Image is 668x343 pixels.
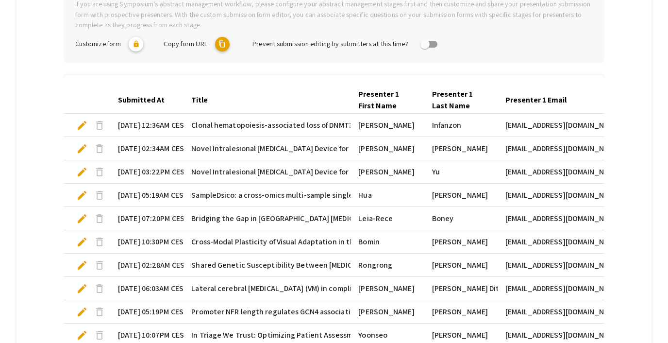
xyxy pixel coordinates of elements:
mat-cell: [EMAIL_ADDRESS][DOMAIN_NAME] [498,277,611,300]
span: Cross-Modal Plasticity of Visual Adaptation in the Higher Order Visual [MEDICAL_DATA] of Deaf Adu... [191,236,544,248]
mat-cell: [PERSON_NAME] [351,137,424,160]
span: delete [94,166,105,178]
mat-cell: [PERSON_NAME] [424,230,498,254]
mat-cell: Hua [351,184,424,207]
mat-cell: [EMAIL_ADDRESS][DOMAIN_NAME] [498,254,611,277]
div: Title [191,94,217,106]
span: In Triage We Trust: Optimizing Patient Assessments and Uncovering the 7th Vital Sign [191,329,484,341]
mat-cell: [DATE] 02:34AM CEST [110,137,184,160]
span: delete [94,329,105,341]
mat-icon: lock [129,37,143,51]
span: edit [76,143,88,154]
mat-cell: [DATE] 05:19AM CEST [110,184,184,207]
mat-cell: [EMAIL_ADDRESS][DOMAIN_NAME] [498,137,611,160]
span: delete [94,259,105,271]
mat-cell: [PERSON_NAME] [424,254,498,277]
span: Promoter NFR length regulates GCN4 association kinetics at UAS target [191,306,436,318]
span: edit [76,120,88,131]
mat-cell: [DATE] 05:19PM CEST [110,300,184,324]
mat-cell: [EMAIL_ADDRESS][DOMAIN_NAME] [498,230,611,254]
div: Submitted At [118,94,173,106]
div: Submitted At [118,94,165,106]
div: Presenter 1 First Name [358,88,407,112]
span: Copy form URL [164,39,207,48]
mat-cell: Yu [424,160,498,184]
mat-cell: [PERSON_NAME] [351,277,424,300]
span: Shared Genetic Susceptibility Between [MEDICAL_DATA] and [MEDICAL_DATA] [191,259,456,271]
mat-cell: [DATE] 03:22PM CEST [110,160,184,184]
span: delete [94,306,105,318]
div: Title [191,94,208,106]
span: edit [76,189,88,201]
span: delete [94,283,105,294]
span: delete [94,189,105,201]
mat-cell: [DATE] 07:20PM CEST [110,207,184,230]
mat-cell: [PERSON_NAME] [424,184,498,207]
span: Customize form [75,39,121,48]
span: Prevent submission editing by submitters at this time? [252,39,408,48]
mat-cell: [DATE] 02:28AM CEST [110,254,184,277]
span: delete [94,120,105,131]
span: Clonal hematopoiesis-associated loss of DNMT3A impairs innate immune [MEDICAL_DATA] control in [M... [191,120,585,131]
mat-cell: Infanzon [424,114,498,137]
span: edit [76,283,88,294]
mat-cell: Boney [424,207,498,230]
mat-icon: copy URL [215,37,230,51]
mat-cell: [PERSON_NAME] Dit [PERSON_NAME] [424,277,498,300]
mat-cell: [PERSON_NAME] [424,300,498,324]
mat-cell: [PERSON_NAME] [351,300,424,324]
mat-cell: [EMAIL_ADDRESS][DOMAIN_NAME] [498,160,611,184]
div: Presenter 1 Email [505,94,575,106]
div: Presenter 1 Email [505,94,567,106]
span: Novel Intralesional [MEDICAL_DATA] Device for Targeted Treatment of Keloids [191,143,456,154]
mat-cell: [DATE] 10:30PM CEST [110,230,184,254]
iframe: Chat [7,299,41,336]
mat-cell: [EMAIL_ADDRESS][DOMAIN_NAME] [498,300,611,324]
span: delete [94,143,105,154]
span: Lateral cerebral [MEDICAL_DATA] (VM) in complicated monochorionic (MC) twin pregnancies [191,283,502,294]
div: Presenter 1 First Name [358,88,416,112]
span: edit [76,259,88,271]
mat-cell: [PERSON_NAME] [424,137,498,160]
mat-cell: [PERSON_NAME] [351,114,424,137]
span: edit [76,306,88,318]
div: Presenter 1 Last Name [432,88,481,112]
span: edit [76,236,88,248]
mat-cell: [DATE] 06:03AM CEST [110,277,184,300]
mat-cell: [PERSON_NAME] [351,160,424,184]
span: edit [76,166,88,178]
span: delete [94,213,105,224]
mat-cell: [EMAIL_ADDRESS][DOMAIN_NAME] [498,184,611,207]
span: edit [76,213,88,224]
span: edit [76,329,88,341]
span: Bridging the Gap in [GEOGRAPHIC_DATA] [MEDICAL_DATA] Healthcare [191,213,426,224]
mat-cell: [DATE] 12:36AM CEST [110,114,184,137]
span: SampleDsico: a cross-omics multi-sample single cell sample embedding tool [191,189,448,201]
mat-cell: Bomin [351,230,424,254]
mat-cell: [EMAIL_ADDRESS][DOMAIN_NAME] [498,114,611,137]
div: Presenter 1 Last Name [432,88,490,112]
mat-cell: Rongrong [351,254,424,277]
mat-cell: Leia-Rece [351,207,424,230]
mat-cell: [EMAIL_ADDRESS][DOMAIN_NAME] [498,207,611,230]
span: Novel Intralesional [MEDICAL_DATA] Device for Targeted Treatment of Keloids [191,166,456,178]
span: delete [94,236,105,248]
